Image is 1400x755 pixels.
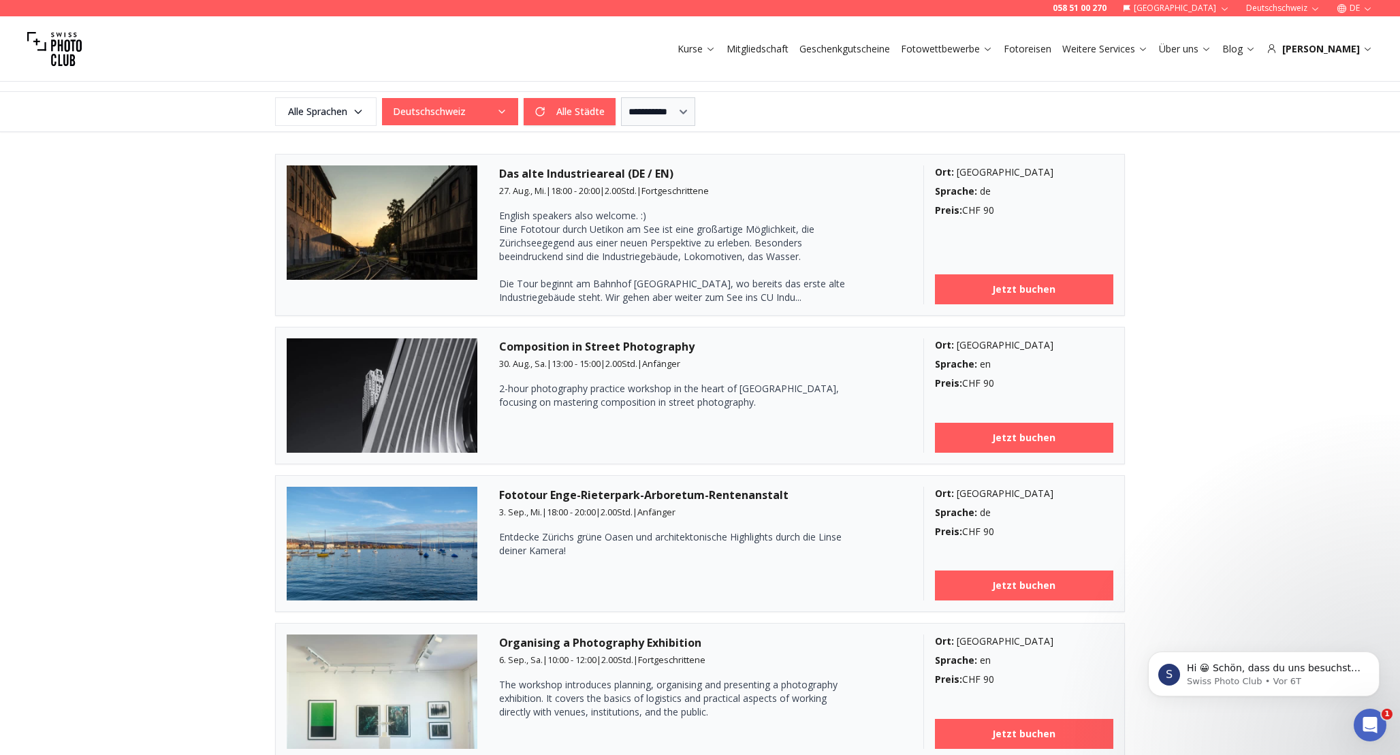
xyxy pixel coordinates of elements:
span: Alle Sprachen [277,99,375,124]
a: Jetzt buchen [935,719,1114,749]
button: Mitgliedschaft [721,39,794,59]
span: Die Tour beginnt am Bahnhof [GEOGRAPHIC_DATA], wo bereits das erste alte Industriegebäude steht. ... [499,209,853,304]
h3: Das alte Industrieareal (DE / EN) [499,165,902,182]
button: Weitere Services [1057,39,1154,59]
span: 10:00 - 12:00 [547,654,596,666]
p: The workshop introduces planning, organising and presenting a photography exhibition. It covers t... [499,678,853,719]
button: Alle Sprachen [275,97,377,126]
div: de [935,506,1114,519]
b: Preis : [935,525,962,538]
iframe: Intercom live chat [1354,709,1386,741]
span: Fortgeschrittene [641,184,709,197]
span: 18:00 - 20:00 [551,184,600,197]
span: 27. Aug., Mi. [499,184,546,197]
button: Über uns [1154,39,1217,59]
a: Weitere Services [1062,42,1148,56]
div: de [935,184,1114,198]
button: Kurse [672,39,721,59]
b: Ort : [935,487,954,500]
b: Sprache : [935,654,977,666]
span: 2.00 Std. [605,357,637,370]
span: Anfänger [642,357,680,370]
a: Mitgliedschaft [727,42,789,56]
a: Kurse [678,42,716,56]
span: 90 [983,376,994,389]
div: en [935,654,1114,667]
span: 6. Sep., Sa. [499,654,543,666]
b: Ort : [935,634,954,647]
p: Eine Fototour durch Uetikon am See ist eine großartige Möglichkeit, die Zürichseegegend aus einer... [499,223,853,263]
span: 3. Sep., Mi. [499,506,542,518]
h3: Organising a Photography Exhibition [499,634,902,651]
h3: Fototour Enge-Rieterpark-Arboretum-Rentenanstalt [499,487,902,503]
p: 2-hour photography practice workshop in the heart of [GEOGRAPHIC_DATA], focusing on mastering com... [499,382,853,409]
span: 13:00 - 15:00 [552,357,601,370]
span: 30. Aug., Sa. [499,357,547,370]
b: Ort : [935,338,954,351]
img: Organising a Photography Exhibition [287,634,477,749]
div: [GEOGRAPHIC_DATA] [935,338,1114,352]
small: | | | [499,184,709,197]
span: 90 [983,525,994,538]
span: 18:00 - 20:00 [547,506,596,518]
div: CHF [935,204,1114,217]
div: CHF [935,525,1114,539]
a: Jetzt buchen [935,274,1114,304]
a: Fotowettbewerbe [901,42,993,56]
span: 2.00 Std. [601,506,633,518]
button: Blog [1217,39,1261,59]
p: Entdecke Zürichs grüne Oasen und architektonische Highlights durch die Linse deiner Kamera! [499,530,853,558]
div: en [935,357,1114,371]
div: CHF [935,673,1114,686]
div: [GEOGRAPHIC_DATA] [935,165,1114,179]
a: Fotoreisen [1004,42,1051,56]
span: 90 [983,673,994,686]
span: Fortgeschrittene [638,654,705,666]
small: | | | [499,506,675,518]
b: Sprache : [935,506,977,519]
div: [PERSON_NAME] [1267,42,1373,56]
a: Blog [1222,42,1256,56]
b: Jetzt buchen [992,283,1055,296]
b: Jetzt buchen [992,431,1055,445]
a: Jetzt buchen [935,571,1114,600]
img: Swiss photo club [27,22,82,76]
span: 90 [983,204,994,216]
a: Über uns [1159,42,1211,56]
b: Sprache : [935,184,977,197]
div: CHF [935,376,1114,390]
span: 2.00 Std. [601,654,633,666]
img: Composition in Street Photography [287,338,477,453]
span: 2.00 Std. [605,184,637,197]
div: [GEOGRAPHIC_DATA] [935,487,1114,500]
button: Geschenkgutscheine [794,39,895,59]
b: Preis : [935,376,962,389]
img: Fototour Enge-Rieterpark-Arboretum-Rentenanstalt [287,487,477,601]
small: | | | [499,654,705,666]
a: Geschenkgutscheine [799,42,890,56]
a: 058 51 00 270 [1053,3,1107,14]
b: Jetzt buchen [992,727,1055,741]
h3: Composition in Street Photography [499,338,902,355]
b: Preis : [935,204,962,216]
button: Fotowettbewerbe [895,39,998,59]
button: Fotoreisen [998,39,1057,59]
button: Deutschschweiz [382,98,518,125]
b: Jetzt buchen [992,579,1055,592]
b: Preis : [935,673,962,686]
button: Alle Städte [524,98,616,125]
p: English speakers also welcome. :) [499,209,853,223]
b: Ort : [935,165,954,178]
b: Sprache : [935,357,977,370]
img: Das alte Industrieareal (DE / EN) [287,165,477,280]
iframe: Intercom notifications Nachricht [1128,623,1400,718]
a: Jetzt buchen [935,423,1114,453]
small: | | | [499,357,680,370]
div: [GEOGRAPHIC_DATA] [935,634,1114,648]
span: 1 [1382,709,1393,720]
span: Anfänger [637,506,675,518]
